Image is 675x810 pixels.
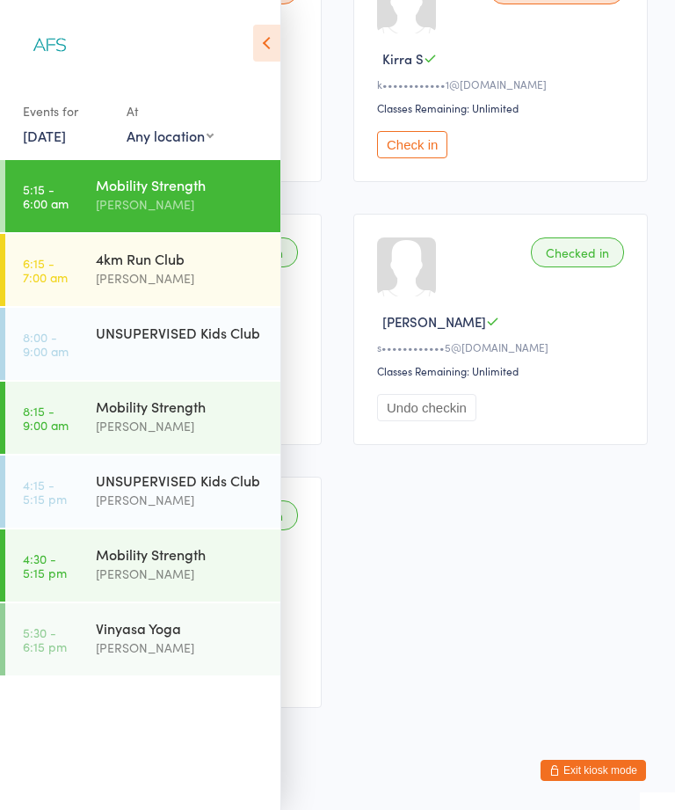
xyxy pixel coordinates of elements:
a: 8:15 -9:00 amMobility Strength[PERSON_NAME] [5,382,280,454]
div: Classes Remaining: Unlimited [377,100,629,115]
a: [DATE] [23,126,66,145]
span: Kirra S [382,49,424,68]
a: 5:15 -6:00 amMobility Strength[PERSON_NAME] [5,160,280,232]
div: Vinyasa Yoga [96,618,265,638]
div: Checked in [531,237,624,267]
time: 4:30 - 5:15 pm [23,551,67,580]
time: 8:00 - 9:00 am [23,330,69,358]
div: Mobility Strength [96,175,265,194]
a: 5:30 -6:15 pmVinyasa Yoga[PERSON_NAME] [5,603,280,675]
div: [PERSON_NAME] [96,490,265,510]
div: Events for [23,97,109,126]
div: [PERSON_NAME] [96,416,265,436]
a: 8:00 -9:00 amUNSUPERVISED Kids Club [5,308,280,380]
div: Mobility Strength [96,397,265,416]
img: Align Fitness Studio [18,13,83,79]
button: Check in [377,131,447,158]
div: [PERSON_NAME] [96,268,265,288]
time: 4:15 - 5:15 pm [23,478,67,506]
div: UNSUPERVISED Kids Club [96,323,265,342]
time: 5:15 - 6:00 am [23,182,69,210]
div: 4km Run Club [96,249,265,268]
div: Classes Remaining: Unlimited [377,363,629,378]
time: 5:30 - 6:15 pm [23,625,67,653]
div: UNSUPERVISED Kids Club [96,471,265,490]
div: s••••••••••••5@[DOMAIN_NAME] [377,339,629,354]
button: Exit kiosk mode [541,760,646,781]
div: [PERSON_NAME] [96,638,265,658]
button: Undo checkin [377,394,476,421]
div: [PERSON_NAME] [96,194,265,215]
span: [PERSON_NAME] [382,312,486,331]
time: 8:15 - 9:00 am [23,404,69,432]
div: k••••••••••••1@[DOMAIN_NAME] [377,77,629,91]
a: 4:15 -5:15 pmUNSUPERVISED Kids Club[PERSON_NAME] [5,456,280,528]
a: 6:15 -7:00 am4km Run Club[PERSON_NAME] [5,234,280,306]
div: Any location [127,126,214,145]
a: 4:30 -5:15 pmMobility Strength[PERSON_NAME] [5,529,280,602]
div: [PERSON_NAME] [96,564,265,584]
time: 6:15 - 7:00 am [23,256,68,284]
div: Mobility Strength [96,544,265,564]
div: At [127,97,214,126]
